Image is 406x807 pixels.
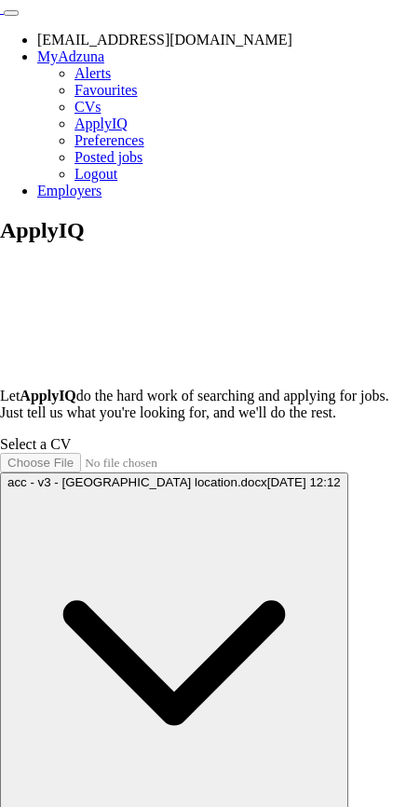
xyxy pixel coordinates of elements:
[20,388,75,403] strong: ApplyIQ
[7,475,267,489] span: acc - v3 - [GEOGRAPHIC_DATA] location.docx
[74,132,144,148] a: Preferences
[74,65,111,81] a: Alerts
[74,166,117,182] a: Logout
[74,82,138,98] a: Favourites
[74,116,128,131] a: ApplyIQ
[74,149,142,165] a: Posted jobs
[74,99,101,115] a: CVs
[37,183,101,198] a: Employers
[267,475,341,489] span: [DATE] 12:12
[37,48,104,64] a: MyAdzuna
[37,32,406,48] li: [EMAIL_ADDRESS][DOMAIN_NAME]
[4,10,19,16] button: Toggle main navigation menu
